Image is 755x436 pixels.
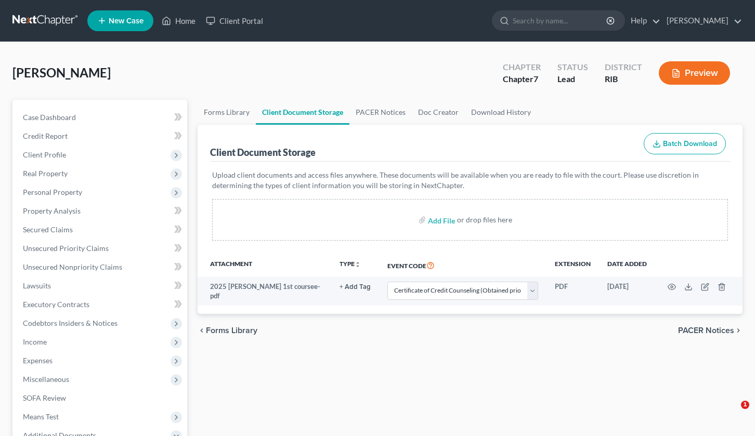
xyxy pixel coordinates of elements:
td: 2025 [PERSON_NAME] 1st coursee-pdf [198,277,331,306]
button: Batch Download [644,133,726,155]
th: Date added [599,253,655,277]
p: Upload client documents and access files anywhere. These documents will be available when you are... [212,170,728,191]
button: chevron_left Forms Library [198,326,257,335]
span: Forms Library [206,326,257,335]
th: Extension [546,253,599,277]
a: Secured Claims [15,220,187,239]
span: 7 [533,74,538,84]
span: Case Dashboard [23,113,76,122]
span: Credit Report [23,131,68,140]
div: Chapter [503,61,541,73]
a: Client Document Storage [256,100,349,125]
div: RIB [605,73,642,85]
span: Expenses [23,356,53,365]
a: [PERSON_NAME] [661,11,742,30]
a: Doc Creator [412,100,465,125]
th: Attachment [198,253,331,277]
span: Miscellaneous [23,375,69,384]
button: + Add Tag [340,284,371,290]
span: SOFA Review [23,393,66,402]
span: Income [23,337,47,346]
a: Property Analysis [15,202,187,220]
button: TYPEunfold_more [340,261,361,268]
i: unfold_more [355,261,361,268]
button: Preview [659,61,730,85]
span: 1 [741,401,749,409]
span: Client Profile [23,150,66,159]
a: Home [157,11,201,30]
span: PACER Notices [678,326,734,335]
span: Unsecured Priority Claims [23,244,109,253]
span: Codebtors Insiders & Notices [23,319,118,327]
a: Credit Report [15,127,187,146]
a: Help [626,11,660,30]
span: Executory Contracts [23,300,89,309]
i: chevron_left [198,326,206,335]
div: Client Document Storage [210,146,316,158]
a: Download History [465,100,537,125]
div: District [605,61,642,73]
span: Lawsuits [23,281,51,290]
div: Chapter [503,73,541,85]
span: Batch Download [663,139,717,148]
span: Unsecured Nonpriority Claims [23,262,122,271]
div: Status [557,61,588,73]
div: Lead [557,73,588,85]
a: Case Dashboard [15,108,187,127]
a: Unsecured Nonpriority Claims [15,258,187,276]
a: PACER Notices [349,100,412,125]
span: Means Test [23,412,59,421]
span: Property Analysis [23,206,81,215]
a: Lawsuits [15,276,187,295]
span: Real Property [23,169,68,178]
th: Event Code [379,253,546,277]
a: SOFA Review [15,389,187,407]
td: PDF [546,277,599,306]
span: New Case [109,17,144,25]
td: [DATE] [599,277,655,306]
span: Personal Property [23,188,82,196]
a: + Add Tag [340,282,371,292]
i: chevron_right [734,326,743,335]
a: Client Portal [201,11,268,30]
span: Secured Claims [23,225,73,234]
button: PACER Notices chevron_right [678,326,743,335]
iframe: Intercom live chat [720,401,745,426]
span: [PERSON_NAME] [12,65,111,80]
input: Search by name... [513,11,608,30]
a: Executory Contracts [15,295,187,314]
div: or drop files here [457,215,512,225]
a: Forms Library [198,100,256,125]
a: Unsecured Priority Claims [15,239,187,258]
